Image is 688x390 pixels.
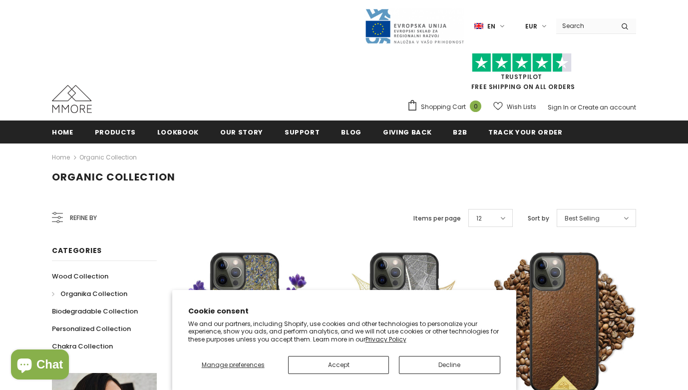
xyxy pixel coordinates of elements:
a: Privacy Policy [365,335,406,343]
span: Best Selling [565,213,600,223]
img: MMORE Cases [52,85,92,113]
a: Biodegradable Collection [52,302,138,320]
a: Home [52,120,73,143]
a: Home [52,151,70,163]
span: Personalized Collection [52,324,131,333]
span: Blog [341,127,361,137]
span: Our Story [220,127,263,137]
a: Javni Razpis [364,21,464,30]
a: Wood Collection [52,267,108,285]
span: Wood Collection [52,271,108,281]
a: Shopping Cart 0 [407,99,486,114]
span: Shopping Cart [421,102,466,112]
span: Track your order [488,127,562,137]
span: Manage preferences [202,360,265,369]
span: or [570,103,576,111]
p: We and our partners, including Shopify, use cookies and other technologies to personalize your ex... [188,320,500,343]
span: en [487,21,495,31]
a: Personalized Collection [52,320,131,337]
span: Organika Collection [60,289,127,298]
span: Refine by [70,212,97,223]
span: Organic Collection [52,170,175,184]
inbox-online-store-chat: Shopify online store chat [8,349,72,382]
span: Biodegradable Collection [52,306,138,316]
span: Products [95,127,136,137]
span: EUR [525,21,537,31]
span: support [285,127,320,137]
label: Items per page [413,213,461,223]
span: Categories [52,245,102,255]
button: Decline [399,356,500,374]
input: Search Site [556,18,614,33]
label: Sort by [528,213,549,223]
button: Manage preferences [188,356,278,374]
a: B2B [453,120,467,143]
a: Lookbook [157,120,199,143]
img: Javni Razpis [364,8,464,44]
a: Giving back [383,120,431,143]
a: Our Story [220,120,263,143]
a: Wish Lists [493,98,536,115]
span: Giving back [383,127,431,137]
button: Accept [288,356,389,374]
span: Lookbook [157,127,199,137]
a: Sign In [548,103,569,111]
h2: Cookie consent [188,306,500,316]
a: Organika Collection [52,285,127,302]
a: Trustpilot [501,72,542,81]
span: Chakra Collection [52,341,113,351]
a: Chakra Collection [52,337,113,355]
span: 12 [476,213,482,223]
span: B2B [453,127,467,137]
span: 0 [470,100,481,112]
span: FREE SHIPPING ON ALL ORDERS [407,57,636,91]
img: Trust Pilot Stars [472,53,572,72]
a: Create an account [578,103,636,111]
a: Products [95,120,136,143]
span: Home [52,127,73,137]
a: Blog [341,120,361,143]
a: support [285,120,320,143]
a: Track your order [488,120,562,143]
a: Organic Collection [79,153,137,161]
span: Wish Lists [507,102,536,112]
img: i-lang-1.png [474,22,483,30]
